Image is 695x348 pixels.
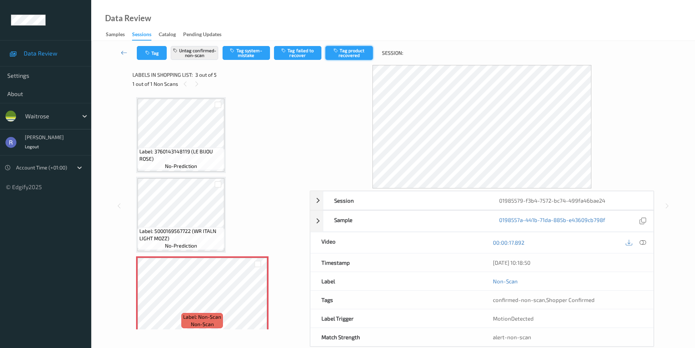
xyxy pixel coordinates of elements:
[159,30,183,40] a: Catalog
[310,253,482,272] div: Timestamp
[493,239,524,246] a: 00:00:17.892
[106,30,132,40] a: Samples
[274,46,321,60] button: Tag failed to recover
[191,321,214,328] span: non-scan
[132,30,159,41] a: Sessions
[310,272,482,290] div: Label
[488,191,653,210] div: 01985579-f3b4-7572-bc74-499fa46bae24
[382,49,403,57] span: Session:
[159,31,176,40] div: Catalog
[137,46,167,60] button: Tag
[493,333,642,341] div: alert-non-scan
[310,210,654,232] div: Sample0198557a-441b-71da-885b-e43609cb798f
[499,216,605,226] a: 0198557a-441b-71da-885b-e43609cb798f
[310,309,482,328] div: Label Trigger
[323,191,488,210] div: Session
[105,15,151,22] div: Data Review
[132,71,193,79] span: Labels in shopping list:
[323,211,488,232] div: Sample
[493,278,518,285] a: Non-Scan
[106,31,125,40] div: Samples
[493,297,595,303] span: ,
[132,31,151,41] div: Sessions
[223,46,270,60] button: Tag system-mistake
[310,232,482,253] div: Video
[139,148,223,162] span: Label: 3760143148119 (LE BIJOU ROSE)
[493,259,642,266] div: [DATE] 10:18:50
[493,297,545,303] span: confirmed-non-scan
[183,313,221,321] span: Label: Non-Scan
[310,291,482,309] div: Tags
[310,191,654,210] div: Session01985579-f3b4-7572-bc74-499fa46bae24
[183,30,229,40] a: Pending Updates
[171,46,218,60] button: Untag confirmed-non-scan
[165,162,197,170] span: no-prediction
[139,227,223,242] span: Label: 5000169567722 (WR ITALN LIGHT MOZZ)
[183,31,221,40] div: Pending Updates
[132,79,305,88] div: 1 out of 1 Non Scans
[195,71,217,79] span: 3 out of 5
[165,242,197,249] span: no-prediction
[310,328,482,346] div: Match Strength
[325,46,373,60] button: Tag product recovered
[482,309,653,328] div: MotionDetected
[546,297,595,303] span: Shopper Confirmed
